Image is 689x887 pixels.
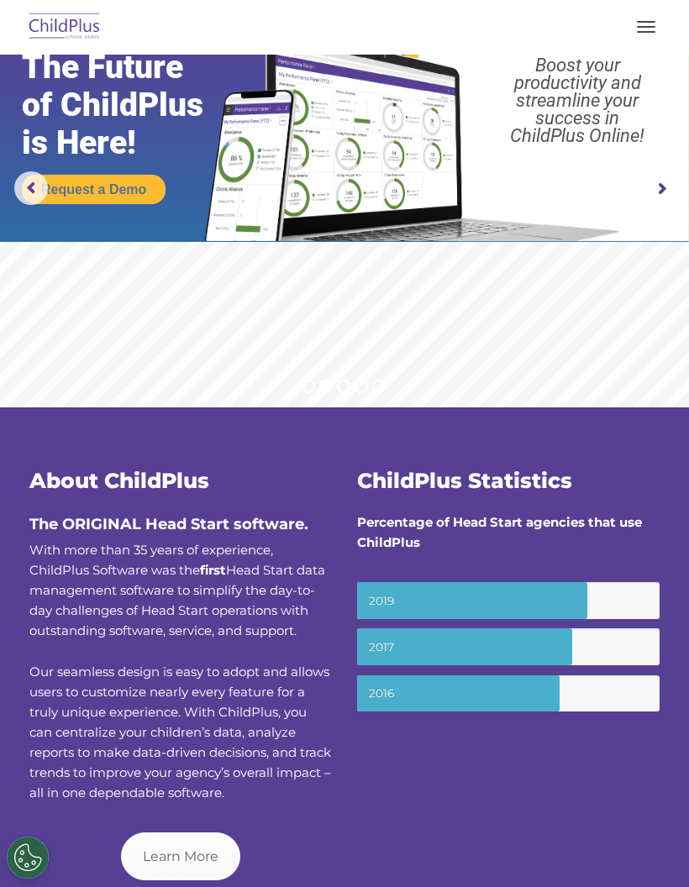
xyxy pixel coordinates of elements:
[357,582,660,619] small: 2019
[357,675,660,712] small: 2016
[29,664,331,800] span: Our seamless design is easy to adopt and allows users to customize nearly every feature for a tru...
[29,542,325,638] span: With more than 35 years of experience, ChildPlus Software was the Head Start data management soft...
[29,515,308,533] span: The ORIGINAL Head Start software.
[22,49,242,162] rs-layer: The Future of ChildPlus is Here!
[357,628,660,665] small: 2017
[200,562,226,578] b: first
[476,56,680,144] rs-layer: Boost your productivity and streamline your success in ChildPlus Online!
[357,468,572,493] span: ChildPlus Statistics
[121,832,240,880] a: Learn More
[7,837,49,879] button: Cookies Settings
[25,8,104,47] img: ChildPlus by Procare Solutions
[406,706,689,887] iframe: Chat Widget
[22,175,166,204] a: Request a Demo
[29,468,209,493] span: About ChildPlus
[357,514,642,550] strong: Percentage of Head Start agencies that use ChildPlus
